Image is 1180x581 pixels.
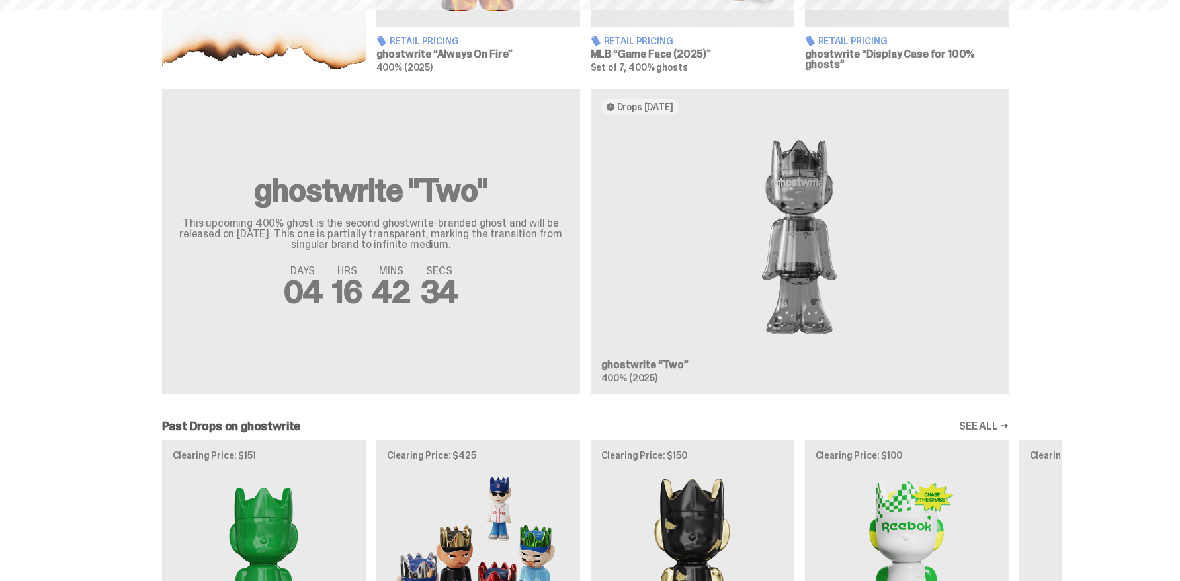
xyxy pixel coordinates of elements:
span: 400% (2025) [601,372,657,384]
p: Clearing Price: $151 [173,451,355,460]
span: Drops [DATE] [617,102,673,112]
span: 400% (2025) [376,61,433,73]
span: Retail Pricing [818,36,888,46]
p: Clearing Price: $150 [601,451,784,460]
span: Retail Pricing [604,36,673,46]
h3: ghostwrite “Display Case for 100% ghosts” [805,49,1009,70]
p: Clearing Price: $100 [816,451,998,460]
span: 16 [332,271,362,313]
span: SECS [421,266,458,276]
a: Drops [DATE] Two [591,89,1009,394]
span: 34 [421,271,458,313]
h2: ghostwrite "Two" [178,174,564,206]
h3: ghostwrite “Always On Fire” [376,49,580,59]
h3: ghostwrite “Two” [601,360,998,370]
span: MINS [372,266,410,276]
span: 42 [372,271,410,313]
span: Retail Pricing [390,36,459,46]
span: 04 [284,271,322,313]
h2: Past Drops on ghostwrite [162,420,301,432]
p: Clearing Price: $425 [387,451,569,460]
span: DAYS [284,266,322,276]
a: SEE ALL → [959,421,1009,432]
img: Two [601,126,998,349]
span: HRS [332,266,362,276]
h3: MLB “Game Face (2025)” [591,49,794,59]
p: This upcoming 400% ghost is the second ghostwrite-branded ghost and will be released on [DATE]. T... [178,218,564,250]
span: Set of 7, 400% ghosts [591,61,688,73]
